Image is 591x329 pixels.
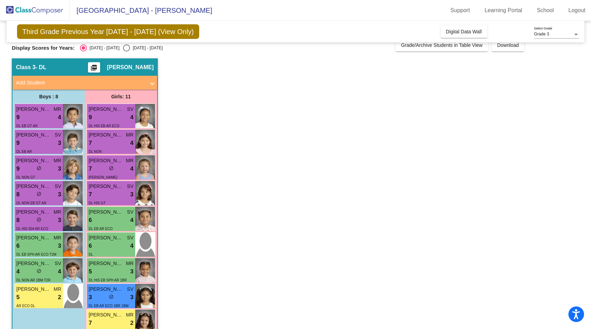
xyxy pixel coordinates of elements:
[37,217,41,222] span: do_not_disturb_alt
[89,164,92,173] span: 7
[16,164,19,173] span: 9
[126,131,133,139] span: MR
[37,191,41,196] span: do_not_disturb_alt
[89,319,92,328] span: 7
[58,164,61,173] span: 3
[16,183,51,190] span: [PERSON_NAME]
[89,113,92,122] span: 9
[534,32,549,36] span: Grade 3
[16,201,46,205] span: DL NON EB GT AR
[89,293,92,302] span: 3
[37,269,41,273] span: do_not_disturb_alt
[13,90,85,104] div: Boys : 8
[130,190,133,199] span: 3
[58,113,61,122] span: 4
[58,139,61,148] span: 3
[89,157,123,164] span: [PERSON_NAME]
[85,90,157,104] div: Girls: 11
[109,166,114,171] span: do_not_disturb_alt
[89,311,123,319] span: [PERSON_NAME]
[16,79,145,87] mat-panel-title: Add Student
[107,64,154,71] span: [PERSON_NAME]
[55,183,61,190] span: SV
[89,208,123,216] span: [PERSON_NAME] [PERSON_NAME]
[13,76,157,90] mat-expansion-panel-header: Add Student
[16,124,38,128] span: DL EB GT AR
[54,106,61,113] span: MR
[16,113,19,122] span: 9
[16,278,50,282] span: DL NON AR 1BM T2R
[89,216,92,225] span: 6
[130,319,133,328] span: 2
[16,260,51,267] span: [PERSON_NAME] [PERSON_NAME]
[16,190,19,199] span: 8
[16,208,51,216] span: [PERSON_NAME]
[16,234,51,241] span: [PERSON_NAME]
[16,175,35,179] span: DL NON GT
[54,234,61,241] span: MR
[89,227,113,231] span: DL EB AR ECO
[88,62,100,73] button: Print Students Details
[80,44,163,51] mat-radio-group: Select an option
[89,253,93,256] span: DL
[89,201,106,205] span: DL HIS GT
[58,190,61,199] span: 3
[89,234,123,241] span: [PERSON_NAME]
[16,304,35,308] span: AR ECO DL
[89,139,92,148] span: 7
[16,293,19,302] span: 5
[90,64,98,74] mat-icon: picture_as_pdf
[563,5,591,16] a: Logout
[89,131,123,139] span: [PERSON_NAME] [PERSON_NAME]
[58,216,61,225] span: 3
[127,208,133,216] span: SV
[12,45,75,51] span: Display Scores for Years:
[16,64,35,71] span: Class 3
[70,5,212,16] span: [GEOGRAPHIC_DATA] - [PERSON_NAME]
[37,166,41,171] span: do_not_disturb_alt
[479,5,528,16] a: Learning Portal
[54,157,61,164] span: MR
[126,260,133,267] span: MR
[127,234,133,241] span: SV
[446,29,482,34] span: Digital Data Wall
[401,42,483,48] span: Grade/Archive Students in Table View
[16,286,51,293] span: [PERSON_NAME] Del [PERSON_NAME]
[58,293,61,302] span: 2
[130,113,133,122] span: 4
[127,106,133,113] span: SV
[130,241,133,250] span: 4
[55,260,61,267] span: SV
[89,150,102,154] span: DL NON
[89,304,129,308] span: DL EB AR ECO 1BR 1BM
[89,106,123,113] span: [PERSON_NAME]
[89,286,123,293] span: [PERSON_NAME]
[127,183,133,190] span: SV
[16,241,19,250] span: 6
[89,183,123,190] span: [PERSON_NAME]
[130,267,133,276] span: 3
[492,39,524,51] button: Download
[87,45,120,51] div: [DATE] - [DATE]
[89,267,92,276] span: 5
[89,190,92,199] span: 7
[55,131,61,139] span: SV
[89,278,127,289] span: DL HIS EB SPH AR 1BR 1BM
[440,25,487,38] button: Digital Data Wall
[497,42,519,48] span: Download
[16,253,56,256] span: DL EB SPH AR ECO T2M
[531,5,559,16] a: School
[58,267,61,276] span: 4
[35,64,46,71] span: - DL
[16,139,19,148] span: 9
[16,131,51,139] span: [PERSON_NAME]
[130,45,163,51] div: [DATE] - [DATE]
[130,139,133,148] span: 4
[54,208,61,216] span: MR
[16,227,48,231] span: DL HIS 504 AR ECO
[16,150,32,154] span: DL EB AR
[89,241,92,250] span: 6
[445,5,476,16] a: Support
[127,286,133,293] span: SV
[126,311,133,319] span: MR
